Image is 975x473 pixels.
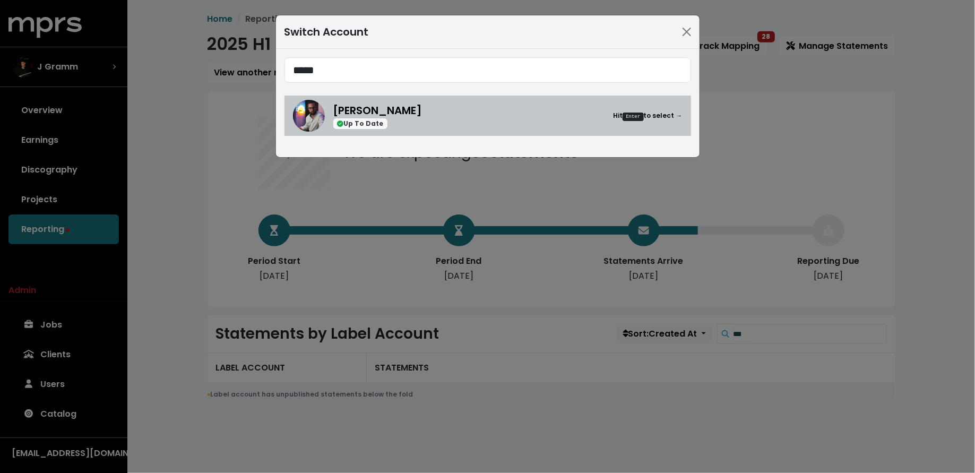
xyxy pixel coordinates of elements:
img: Mitch McCarthy [293,100,325,132]
span: [PERSON_NAME] [333,103,422,118]
span: Up To Date [333,118,388,130]
kbd: Enter [623,113,643,121]
a: Mitch McCarthy[PERSON_NAME]Up To DateHitEnterto select → [284,96,691,136]
input: Search accounts [284,57,691,83]
div: Switch Account [284,24,369,40]
button: Close [678,23,695,40]
small: Hit to select → [613,111,682,121]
